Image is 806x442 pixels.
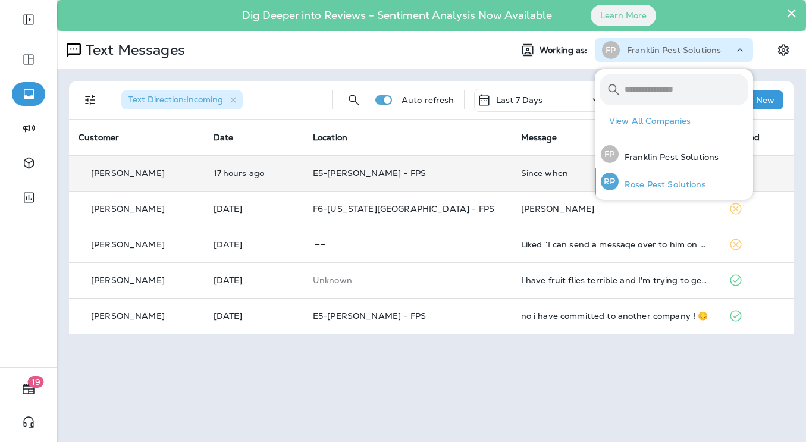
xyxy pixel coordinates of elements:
[627,45,721,55] p: Franklin Pest Solutions
[521,168,710,178] div: Since when
[313,168,426,178] span: E5-[PERSON_NAME] - FPS
[208,14,587,17] p: Dig Deeper into Reviews - Sentiment Analysis Now Available
[121,90,243,109] div: Text Direction:Incoming
[91,275,165,285] p: [PERSON_NAME]
[604,112,753,130] button: View All Companies
[786,4,797,23] button: Close
[601,173,619,190] div: RP
[595,140,753,168] button: FPFranklin Pest Solutions
[12,377,45,401] button: 19
[619,152,719,162] p: Franklin Pest Solutions
[313,203,494,214] span: F6-[US_STATE][GEOGRAPHIC_DATA] - FPS
[214,168,294,178] p: Oct 6, 2025 03:41 PM
[540,45,590,55] span: Working as:
[81,41,185,59] p: Text Messages
[91,168,165,178] p: [PERSON_NAME]
[12,8,45,32] button: Expand Sidebar
[601,145,619,163] div: FP
[591,5,656,26] button: Learn More
[342,88,366,112] button: Search Messages
[214,132,234,143] span: Date
[595,168,753,195] button: RPRose Pest Solutions
[402,95,454,105] p: Auto refresh
[521,275,710,285] div: I have fruit flies terrible and I'm trying to get rid of them and nothing seems to help I tried t...
[91,204,165,214] p: [PERSON_NAME]
[619,180,706,189] p: Rose Pest Solutions
[313,275,502,285] p: This customer does not have a last location and the phone number they messaged is not assigned to...
[128,94,223,105] span: Text Direction : Incoming
[756,95,774,105] p: New
[521,132,557,143] span: Message
[602,41,620,59] div: FP
[91,240,165,249] p: [PERSON_NAME]
[91,311,165,321] p: [PERSON_NAME]
[521,311,710,321] div: no i have committed to another company ! 😊
[313,311,426,321] span: E5-[PERSON_NAME] - FPS
[79,132,119,143] span: Customer
[521,204,710,214] div: Cheryl Travis
[496,95,543,105] p: Last 7 Days
[214,240,294,249] p: Oct 3, 2025 03:29 PM
[79,88,102,112] button: Filters
[214,311,294,321] p: Oct 1, 2025 02:07 PM
[773,39,794,61] button: Settings
[313,132,347,143] span: Location
[214,204,294,214] p: Oct 4, 2025 12:17 PM
[28,376,44,388] span: 19
[214,275,294,285] p: Oct 1, 2025 04:00 PM
[521,240,710,249] div: Liked “I can send a message over to him on your behalf. I will send another link to you https://g...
